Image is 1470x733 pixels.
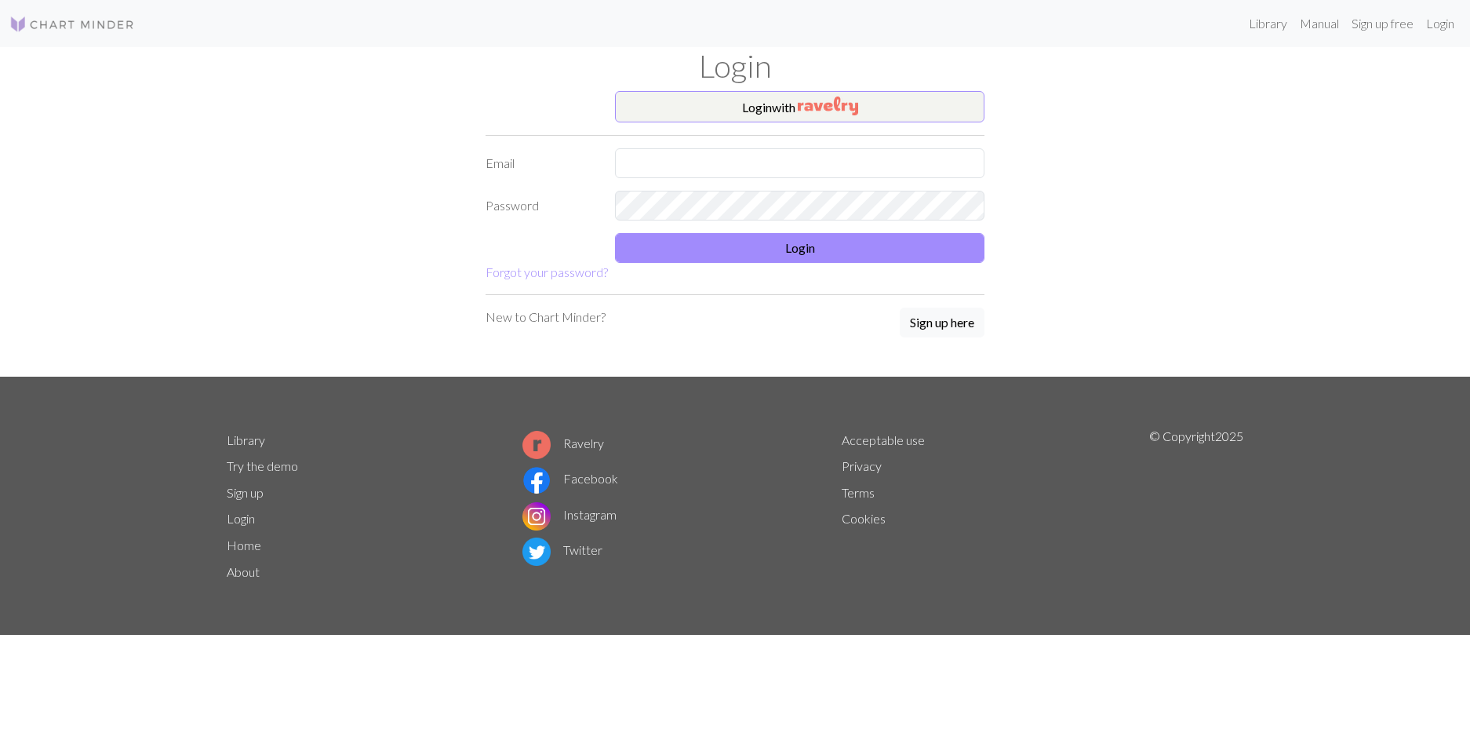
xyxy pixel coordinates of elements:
a: Manual [1294,8,1345,39]
a: Instagram [522,507,617,522]
a: Twitter [522,542,602,557]
button: Loginwith [615,91,984,122]
a: Library [1243,8,1294,39]
a: Login [227,511,255,526]
img: Facebook logo [522,466,551,494]
a: Sign up [227,485,264,500]
a: Terms [842,485,875,500]
a: Privacy [842,458,882,473]
a: Sign up here [900,308,984,339]
a: About [227,564,260,579]
a: Forgot your password? [486,264,608,279]
label: Email [476,148,606,178]
img: Ravelry [798,97,858,115]
p: New to Chart Minder? [486,308,606,326]
a: Library [227,432,265,447]
img: Instagram logo [522,502,551,531]
img: Twitter logo [522,538,551,566]
button: Sign up here [900,308,984,337]
img: Logo [9,15,135,34]
a: Login [1420,8,1461,39]
img: Ravelry logo [522,431,551,459]
h1: Login [217,47,1253,85]
a: Facebook [522,471,618,486]
a: Cookies [842,511,886,526]
a: Try the demo [227,458,298,473]
a: Home [227,538,261,552]
label: Password [476,191,606,221]
button: Login [615,233,984,263]
a: Ravelry [522,436,604,450]
a: Sign up free [1345,8,1420,39]
p: © Copyright 2025 [1149,427,1243,585]
a: Acceptable use [842,432,925,447]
